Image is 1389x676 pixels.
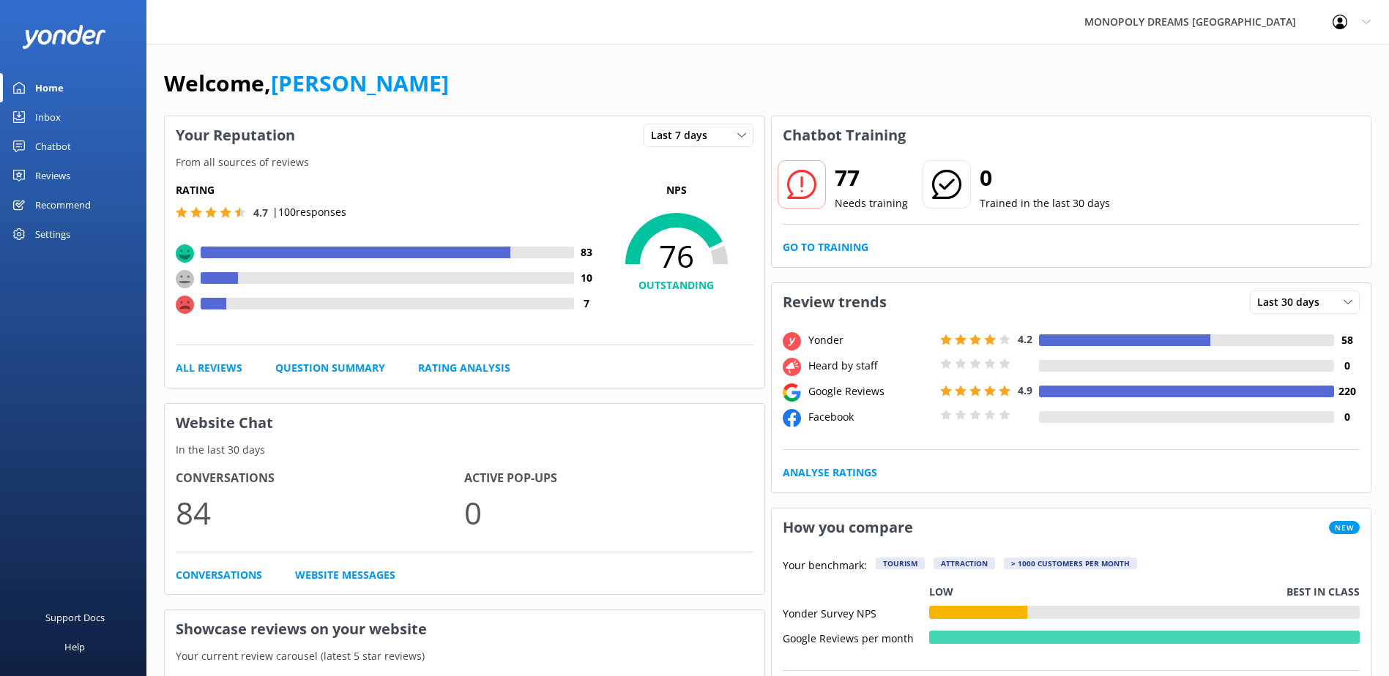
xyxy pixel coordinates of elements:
[772,283,898,321] h3: Review trends
[783,631,929,644] div: Google Reviews per month
[35,132,71,161] div: Chatbot
[1329,521,1360,534] span: New
[165,404,764,442] h3: Website Chat
[835,160,908,195] h2: 77
[574,270,600,286] h4: 10
[805,332,936,348] div: Yonder
[1286,584,1360,600] p: Best in class
[876,557,925,569] div: Tourism
[165,648,764,664] p: Your current review carousel (latest 5 star reviews)
[165,116,306,154] h3: Your Reputation
[600,277,753,293] h4: OUTSTANDING
[35,190,91,219] div: Recommend
[272,204,346,220] p: | 100 responses
[35,73,64,102] div: Home
[271,68,449,98] a: [PERSON_NAME]
[980,195,1110,211] p: Trained in the last 30 days
[600,182,753,198] p: NPS
[783,557,867,575] p: Your benchmark:
[464,469,753,488] h4: Active Pop-ups
[980,160,1110,195] h2: 0
[772,508,924,547] h3: How you compare
[1018,332,1032,346] span: 4.2
[805,409,936,425] div: Facebook
[805,383,936,399] div: Google Reviews
[783,606,929,619] div: Yonder Survey NPS
[176,567,262,583] a: Conversations
[176,488,464,537] p: 84
[176,469,464,488] h4: Conversations
[176,360,242,376] a: All Reviews
[783,239,868,255] a: Go to Training
[165,442,764,458] p: In the last 30 days
[1257,294,1328,310] span: Last 30 days
[934,557,995,569] div: Attraction
[35,102,61,132] div: Inbox
[165,610,764,648] h3: Showcase reviews on your website
[1334,383,1360,399] h4: 220
[1334,332,1360,348] h4: 58
[35,161,70,190] div: Reviews
[1004,557,1137,569] div: > 1000 customers per month
[22,25,106,49] img: yonder-white-logo.png
[1018,383,1032,397] span: 4.9
[35,219,70,249] div: Settings
[165,154,764,170] p: From all sources of reviews
[929,584,953,600] p: Low
[1334,409,1360,425] h4: 0
[464,488,753,537] p: 0
[64,632,85,661] div: Help
[275,360,385,376] a: Question Summary
[835,195,908,211] p: Needs training
[253,206,268,219] span: 4.7
[295,567,395,583] a: Website Messages
[1334,358,1360,374] h4: 0
[805,358,936,374] div: Heard by staff
[45,603,105,632] div: Support Docs
[783,465,877,481] a: Analyse Ratings
[651,127,716,143] span: Last 7 days
[574,244,600,260] h4: 83
[772,116,917,154] h3: Chatbot Training
[600,238,753,274] span: 76
[176,182,600,198] h5: Rating
[574,296,600,312] h4: 7
[164,66,449,101] h1: Welcome,
[418,360,510,376] a: Rating Analysis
